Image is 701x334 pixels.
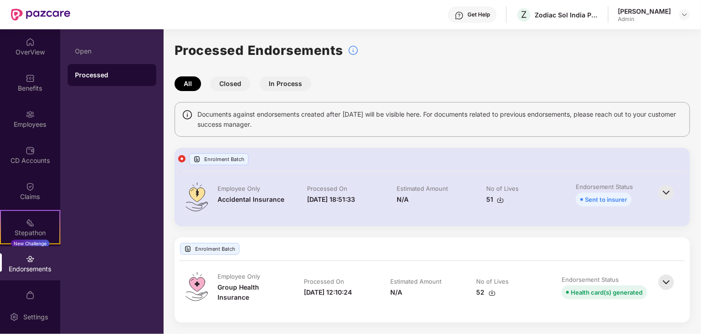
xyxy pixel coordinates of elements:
[197,109,683,129] span: Documents against endorsements created after [DATE] will be visible here. For documents related t...
[497,196,504,204] img: svg+xml;base64,PHN2ZyBpZD0iRG93bmxvYWQtMzJ4MzIiIHhtbG5zPSJodHRwOi8vd3d3LnczLm9yZy8yMDAwL3N2ZyIgd2...
[571,287,643,297] div: Health card(s) generated
[218,272,260,280] div: Employee Only
[26,182,35,191] img: svg+xml;base64,PHN2ZyBpZD0iQ2xhaW0iIHhtbG5zPSJodHRwOi8vd3d3LnczLm9yZy8yMDAwL3N2ZyIgd2lkdGg9IjIwIi...
[26,110,35,119] img: svg+xml;base64,PHN2ZyBpZD0iRW1wbG95ZWVzIiB4bWxucz0iaHR0cDovL3d3dy53My5vcmcvMjAwMC9zdmciIHdpZHRoPS...
[75,48,149,55] div: Open
[218,194,284,205] div: Accidental Insurance
[26,38,35,47] img: svg+xml;base64,PHN2ZyBpZD0iSG9tZSIgeG1sbnM9Imh0dHA6Ly93d3cudzMub3JnLzIwMDAvc3ZnIiB3aWR0aD0iMjAiIG...
[210,76,250,91] button: Closed
[562,275,619,284] div: Endorsement Status
[26,146,35,155] img: svg+xml;base64,PHN2ZyBpZD0iQ0RfQWNjb3VudHMiIGRhdGEtbmFtZT0iQ0QgQWNjb3VudHMiIHhtbG5zPSJodHRwOi8vd3...
[182,109,193,120] img: svg+xml;base64,PHN2ZyBpZD0iSW5mbyIgeG1sbnM9Imh0dHA6Ly93d3cudzMub3JnLzIwMDAvc3ZnIiB3aWR0aD0iMTQiIG...
[26,254,35,264] img: svg+xml;base64,PHN2ZyBpZD0iRW5kb3JzZW1lbnRzIiB4bWxucz0iaHR0cDovL3d3dy53My5vcmcvMjAwMC9zdmciIHdpZH...
[477,287,496,297] div: 52
[26,74,35,83] img: svg+xml;base64,PHN2ZyBpZD0iQmVuZWZpdHMiIHhtbG5zPSJodHRwOi8vd3d3LnczLm9yZy8yMDAwL3N2ZyIgd2lkdGg9Ij...
[486,194,504,205] div: 51
[186,272,208,301] img: svg+xml;base64,PHN2ZyB4bWxucz0iaHR0cDovL3d3dy53My5vcmcvMjAwMC9zdmciIHdpZHRoPSI0OS4zMiIgaGVpZ2h0PS...
[521,9,527,20] span: Z
[307,194,355,205] div: [DATE] 18:51:33
[455,11,464,20] img: svg+xml;base64,PHN2ZyBpZD0iSGVscC0zMngzMiIgeG1sbnM9Imh0dHA6Ly93d3cudzMub3JnLzIwMDAvc3ZnIiB3aWR0aD...
[75,70,149,80] div: Processed
[304,277,344,286] div: Processed On
[260,76,311,91] button: In Process
[186,183,208,211] img: svg+xml;base64,PHN2ZyB4bWxucz0iaHR0cDovL3d3dy53My5vcmcvMjAwMC9zdmciIHdpZHRoPSI0OS4zMiIgaGVpZ2h0PS...
[11,9,70,21] img: New Pazcare Logo
[397,184,448,193] div: Estimated Amount
[10,312,19,322] img: svg+xml;base64,PHN2ZyBpZD0iU2V0dGluZy0yMHgyMCIgeG1sbnM9Imh0dHA6Ly93d3cudzMub3JnLzIwMDAvc3ZnIiB3aW...
[390,287,402,297] div: N/A
[307,184,347,193] div: Processed On
[180,243,239,255] div: Enrolment Batch
[535,11,599,19] div: Zodiac Sol India Private Limited
[26,218,35,227] img: svg+xml;base64,PHN2ZyB4bWxucz0iaHR0cDovL3d3dy53My5vcmcvMjAwMC9zdmciIHdpZHRoPSIyMSIgaGVpZ2h0PSIyMC...
[486,184,519,193] div: No of Lives
[656,183,676,203] img: svg+xml;base64,PHN2ZyBpZD0iQmFjay0zMngzMiIgeG1sbnM9Imh0dHA6Ly93d3cudzMub3JnLzIwMDAvc3ZnIiB3aWR0aD...
[11,240,49,247] div: New Challenge
[348,45,359,56] img: svg+xml;base64,PHN2ZyBpZD0iSW5mb18tXzMyeDMyIiBkYXRhLW5hbWU9IkluZm8gLSAzMngzMiIgeG1sbnM9Imh0dHA6Ly...
[189,153,249,165] div: Enrolment Batch
[397,194,409,205] div: N/A
[467,11,490,18] div: Get Help
[175,40,343,60] h1: Processed Endorsements
[184,245,191,253] img: svg+xml;base64,PHN2ZyBpZD0iVXBsb2FkX0xvZ3MiIGRhdGEtbmFtZT0iVXBsb2FkIExvZ3MiIHhtbG5zPSJodHRwOi8vd3...
[218,282,286,302] div: Group Health Insurance
[26,291,35,300] img: svg+xml;base64,PHN2ZyBpZD0iTXlfT3JkZXJzIiBkYXRhLW5hbWU9Ik15IE9yZGVycyIgeG1sbnM9Imh0dHA6Ly93d3cudz...
[218,184,260,193] div: Employee Only
[618,7,671,16] div: [PERSON_NAME]
[1,228,59,237] div: Stepathon
[390,277,441,286] div: Estimated Amount
[304,287,352,297] div: [DATE] 12:10:24
[193,156,201,163] img: svg+xml;base64,PHN2ZyBpZD0iVXBsb2FkX0xvZ3MiIGRhdGEtbmFtZT0iVXBsb2FkIExvZ3MiIHhtbG5zPSJodHRwOi8vd3...
[477,277,509,286] div: No of Lives
[585,194,627,205] div: Sent to insurer
[576,183,633,191] div: Endorsement Status
[21,312,51,322] div: Settings
[618,16,671,23] div: Admin
[681,11,688,18] img: svg+xml;base64,PHN2ZyBpZD0iRHJvcGRvd24tMzJ4MzIiIHhtbG5zPSJodHRwOi8vd3d3LnczLm9yZy8yMDAwL3N2ZyIgd2...
[175,76,201,91] button: All
[489,289,496,296] img: svg+xml;base64,PHN2ZyBpZD0iRG93bmxvYWQtMzJ4MzIiIHhtbG5zPSJodHRwOi8vd3d3LnczLm9yZy8yMDAwL3N2ZyIgd2...
[178,155,186,162] img: svg+xml;base64,PHN2ZyB4bWxucz0iaHR0cDovL3d3dy53My5vcmcvMjAwMC9zdmciIHdpZHRoPSIxMiIgaGVpZ2h0PSIxMi...
[656,272,676,292] img: svg+xml;base64,PHN2ZyBpZD0iQmFjay0zMngzMiIgeG1sbnM9Imh0dHA6Ly93d3cudzMub3JnLzIwMDAvc3ZnIiB3aWR0aD...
